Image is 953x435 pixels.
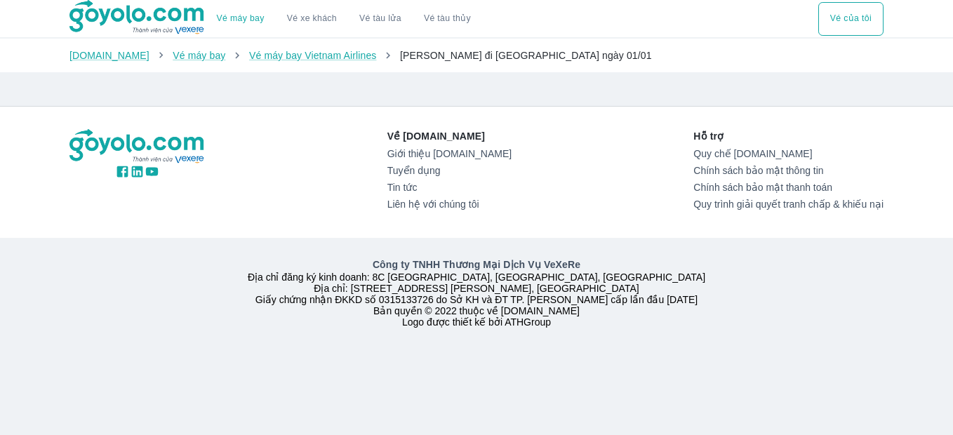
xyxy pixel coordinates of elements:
[693,129,884,143] p: Hỗ trợ
[387,148,512,159] a: Giới thiệu [DOMAIN_NAME]
[206,2,482,36] div: choose transportation mode
[287,13,337,24] a: Vé xe khách
[387,182,512,193] a: Tin tức
[69,129,206,164] img: logo
[693,182,884,193] a: Chính sách bảo mật thanh toán
[72,257,881,272] p: Công ty TNHH Thương Mại Dịch Vụ VeXeRe
[387,165,512,176] a: Tuyển dụng
[69,48,884,62] nav: breadcrumb
[818,2,884,36] div: choose transportation mode
[348,2,413,36] a: Vé tàu lửa
[693,165,884,176] a: Chính sách bảo mật thông tin
[173,50,225,61] a: Vé máy bay
[61,257,892,328] div: Địa chỉ đăng ký kinh doanh: 8C [GEOGRAPHIC_DATA], [GEOGRAPHIC_DATA], [GEOGRAPHIC_DATA] Địa chỉ: [...
[693,148,884,159] a: Quy chế [DOMAIN_NAME]
[249,50,377,61] a: Vé máy bay Vietnam Airlines
[413,2,482,36] button: Vé tàu thủy
[693,199,884,210] a: Quy trình giải quyết tranh chấp & khiếu nại
[387,199,512,210] a: Liên hệ với chúng tôi
[387,129,512,143] p: Về [DOMAIN_NAME]
[217,13,265,24] a: Vé máy bay
[818,2,884,36] button: Vé của tôi
[69,50,149,61] a: [DOMAIN_NAME]
[400,50,652,61] span: [PERSON_NAME] đi [GEOGRAPHIC_DATA] ngày 01/01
